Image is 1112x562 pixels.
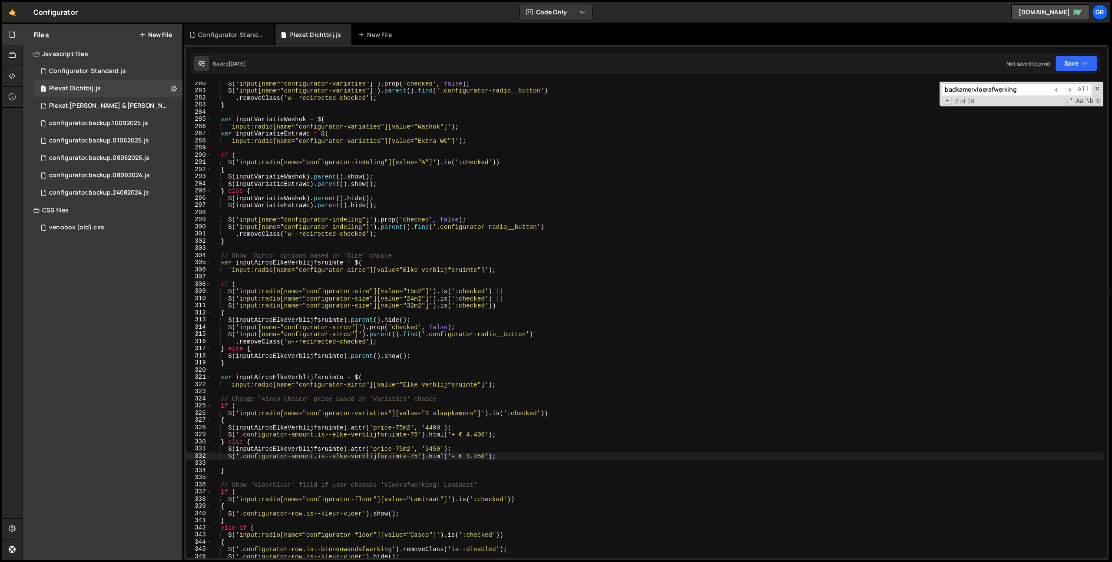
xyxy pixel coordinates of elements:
span: CaseSensitive Search [1075,97,1084,106]
span: Whole Word Search [1085,97,1094,106]
div: 305 [186,259,212,266]
div: 315 [186,331,212,338]
div: 306 [186,266,212,274]
div: 303 [186,245,212,252]
div: 317 [186,345,212,352]
div: 310 [186,295,212,302]
div: 312 [186,309,212,317]
div: Javascript files [23,45,182,63]
div: Configurator [33,7,78,17]
div: 284 [186,109,212,116]
div: 335 [186,474,212,481]
div: 6838/44243.js [33,80,182,97]
span: Alt-Enter [1075,83,1092,96]
div: 6838/40450.js [33,132,182,149]
div: 321 [186,374,212,381]
div: Configurator-Standard.js [198,30,263,39]
div: 307 [186,273,212,281]
div: Configurator-Standard.js [49,67,126,75]
div: 282 [186,94,212,102]
div: configurator.backup.08092024.js [49,172,150,179]
div: 344 [186,539,212,546]
div: New File [358,30,395,39]
div: 346 [186,553,212,560]
span: 1 [41,86,46,93]
div: 296 [186,195,212,202]
div: 341 [186,517,212,524]
div: 343 [186,531,212,539]
div: 311 [186,302,212,309]
div: 337 [186,488,212,496]
div: 308 [186,281,212,288]
div: 319 [186,359,212,367]
div: 6838/44032.js [33,97,185,115]
div: CSS files [23,202,182,219]
div: 290 [186,152,212,159]
div: 298 [186,209,212,216]
div: 331 [186,445,212,453]
div: 320 [186,367,212,374]
button: Save [1055,56,1097,71]
div: 316 [186,338,212,345]
div: 291 [186,159,212,166]
div: 6838/13206.js [33,63,182,80]
div: 333 [186,460,212,467]
div: 6838/38770.js [33,149,182,167]
div: Saved [213,60,246,67]
span: RegExp Search [1065,97,1074,106]
div: 326 [186,410,212,417]
span: Toggle Replace mode [943,97,952,105]
div: 301 [186,230,212,238]
a: Gr [1092,4,1108,20]
div: 293 [186,173,212,180]
button: Code Only [520,4,592,20]
div: 324 [186,395,212,403]
a: 🤙 [2,2,23,23]
div: 322 [186,381,212,388]
div: configurator.backup.24082024.js [49,189,149,197]
h2: Files [33,30,49,40]
div: 285 [186,116,212,123]
div: 294 [186,180,212,188]
div: configurator.backup.08052025.js [49,154,149,162]
div: 6838/46305.js [33,115,182,132]
div: 281 [186,87,212,94]
input: Search for [942,83,1051,96]
div: 338 [186,496,212,503]
div: configurator.backup.01062025.js [49,137,149,145]
div: 286 [186,123,212,130]
div: [DATE] [228,60,246,67]
div: 6838/20077.js [33,184,182,202]
div: 287 [186,130,212,137]
div: 329 [186,431,212,438]
div: 345 [186,545,212,553]
div: 6838/20949.js [33,167,182,184]
div: 314 [186,324,212,331]
div: 300 [186,223,212,231]
div: 309 [186,288,212,295]
div: 332 [186,453,212,460]
div: 334 [186,467,212,474]
a: [DOMAIN_NAME] [1011,4,1089,20]
div: Plexat Dichtbij.js [49,85,101,93]
div: 327 [186,417,212,424]
div: 288 [186,137,212,145]
span: 2 of 19 [952,98,978,105]
div: 280 [186,80,212,87]
span: Search In Selection [1095,97,1101,106]
div: Not saved to prod [1006,60,1050,67]
div: 6838/40544.css [33,219,182,236]
div: 342 [186,524,212,532]
div: 302 [186,238,212,245]
div: 297 [186,202,212,209]
div: 323 [186,388,212,395]
div: configurator.backup.10092025.js [49,119,148,127]
div: 295 [186,187,212,195]
div: 292 [186,166,212,173]
div: 304 [186,252,212,259]
div: 283 [186,101,212,109]
div: 289 [186,144,212,152]
div: venobox (old).css [49,224,104,231]
div: Plexat [PERSON_NAME] & [PERSON_NAME].js [49,102,169,110]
